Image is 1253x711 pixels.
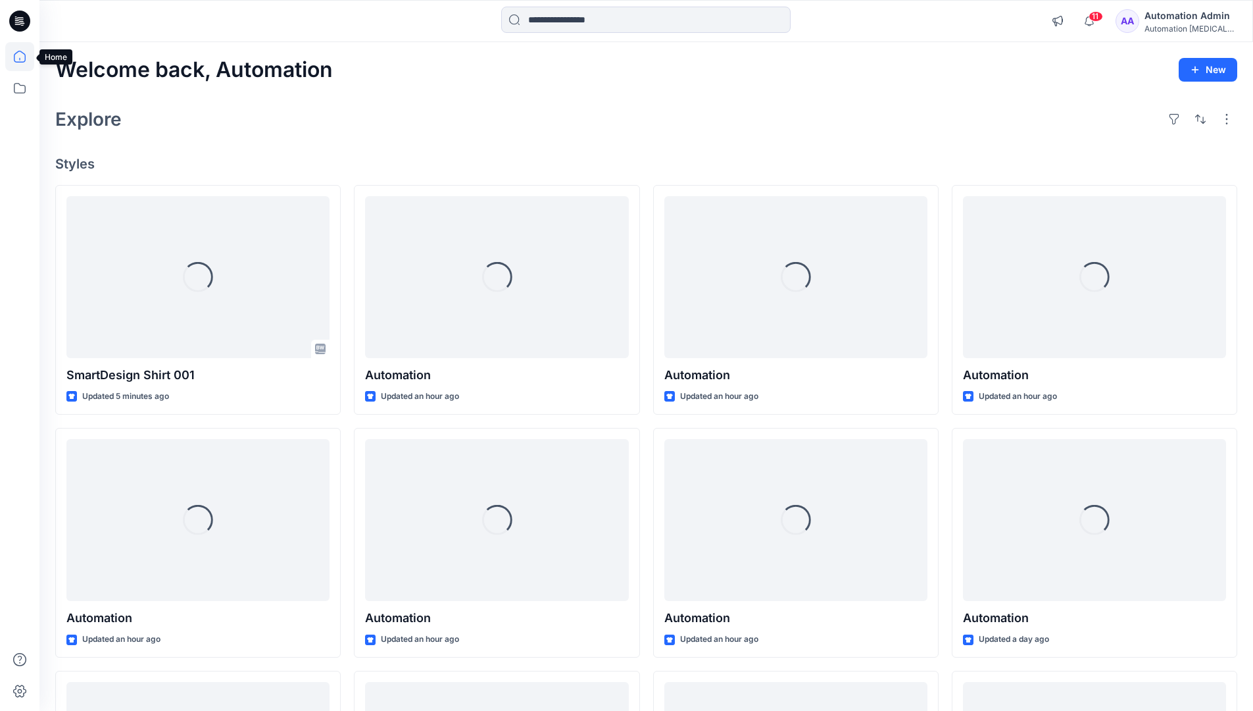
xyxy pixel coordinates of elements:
[963,609,1226,627] p: Automation
[979,390,1057,404] p: Updated an hour ago
[66,366,330,384] p: SmartDesign Shirt 001
[1144,24,1237,34] div: Automation [MEDICAL_DATA]...
[1179,58,1237,82] button: New
[365,609,628,627] p: Automation
[963,366,1226,384] p: Automation
[55,109,122,130] h2: Explore
[680,390,758,404] p: Updated an hour ago
[66,609,330,627] p: Automation
[680,633,758,646] p: Updated an hour ago
[365,366,628,384] p: Automation
[55,156,1237,172] h4: Styles
[979,633,1049,646] p: Updated a day ago
[55,58,333,82] h2: Welcome back, Automation
[1144,8,1237,24] div: Automation Admin
[1089,11,1103,22] span: 11
[1116,9,1139,33] div: AA
[82,633,160,646] p: Updated an hour ago
[664,366,927,384] p: Automation
[664,609,927,627] p: Automation
[82,390,169,404] p: Updated 5 minutes ago
[381,633,459,646] p: Updated an hour ago
[381,390,459,404] p: Updated an hour ago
